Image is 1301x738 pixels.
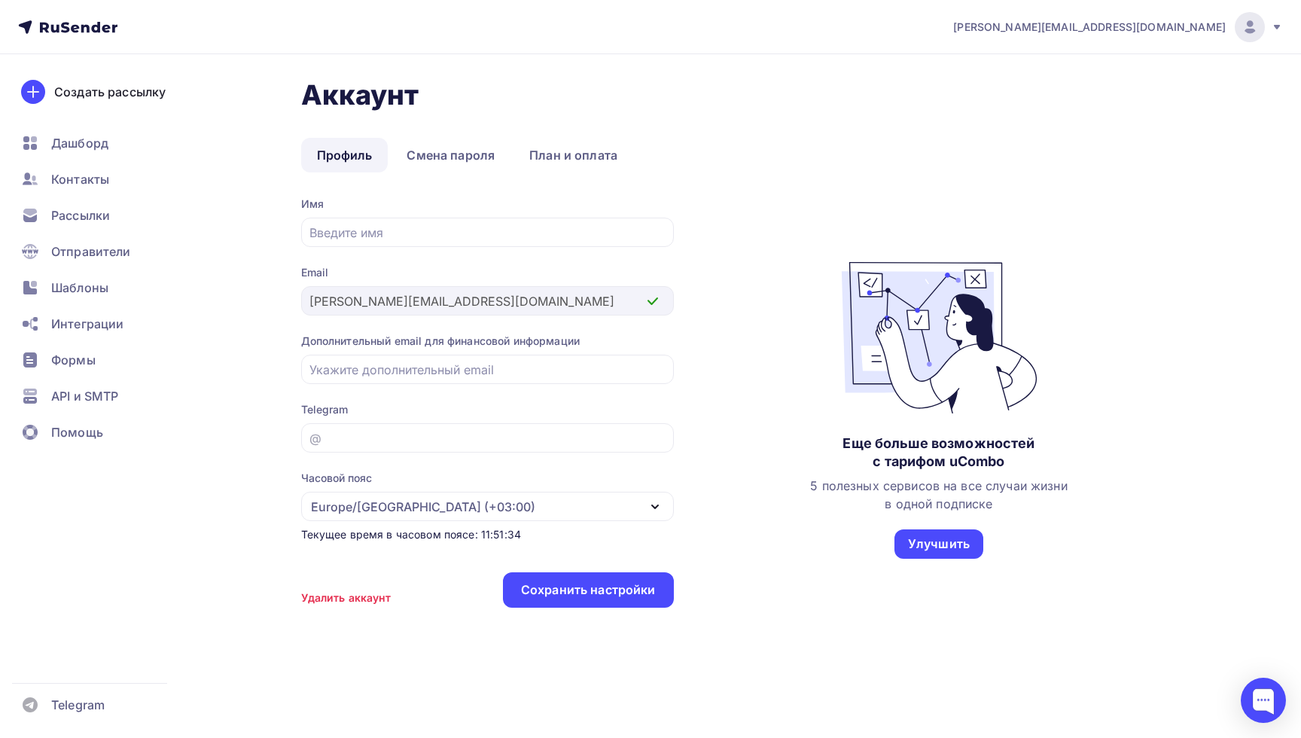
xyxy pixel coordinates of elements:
div: Дополнительный email для финансовой информации [301,334,674,349]
a: Рассылки [12,200,191,230]
div: Europe/[GEOGRAPHIC_DATA] (+03:00) [311,498,535,516]
a: Контакты [12,164,191,194]
span: Контакты [51,170,109,188]
span: Отправители [51,242,131,261]
div: Сохранить настройки [521,581,656,599]
h1: Аккаунт [301,78,1205,111]
a: Смена пароля [391,138,510,172]
span: Интеграции [51,315,123,333]
div: Имя [301,197,674,212]
a: Отправители [12,236,191,267]
div: Еще больше возможностей с тарифом uCombo [842,435,1034,471]
span: Рассылки [51,206,110,224]
span: Telegram [51,696,105,714]
input: Введите имя [309,224,665,242]
a: Профиль [301,138,388,172]
div: @ [309,429,321,447]
div: Telegram [301,402,674,417]
button: Часовой пояс Europe/[GEOGRAPHIC_DATA] (+03:00) [301,471,674,521]
a: Формы [12,345,191,375]
div: Часовой пояс [301,471,372,486]
div: Удалить аккаунт [301,590,392,605]
div: Email [301,265,674,280]
span: Шаблоны [51,279,108,297]
div: Создать рассылку [54,83,166,101]
a: [PERSON_NAME][EMAIL_ADDRESS][DOMAIN_NAME] [953,12,1283,42]
span: Формы [51,351,96,369]
div: 5 полезных сервисов на все случаи жизни в одной подписке [810,477,1067,513]
a: План и оплата [513,138,633,172]
a: Дашборд [12,128,191,158]
span: Помощь [51,423,103,441]
div: Улучшить [908,535,970,553]
span: [PERSON_NAME][EMAIL_ADDRESS][DOMAIN_NAME] [953,20,1226,35]
span: API и SMTP [51,387,118,405]
a: Шаблоны [12,273,191,303]
div: Текущее время в часовом поясе: 11:51:34 [301,527,674,542]
input: Укажите дополнительный email [309,361,665,379]
span: Дашборд [51,134,108,152]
